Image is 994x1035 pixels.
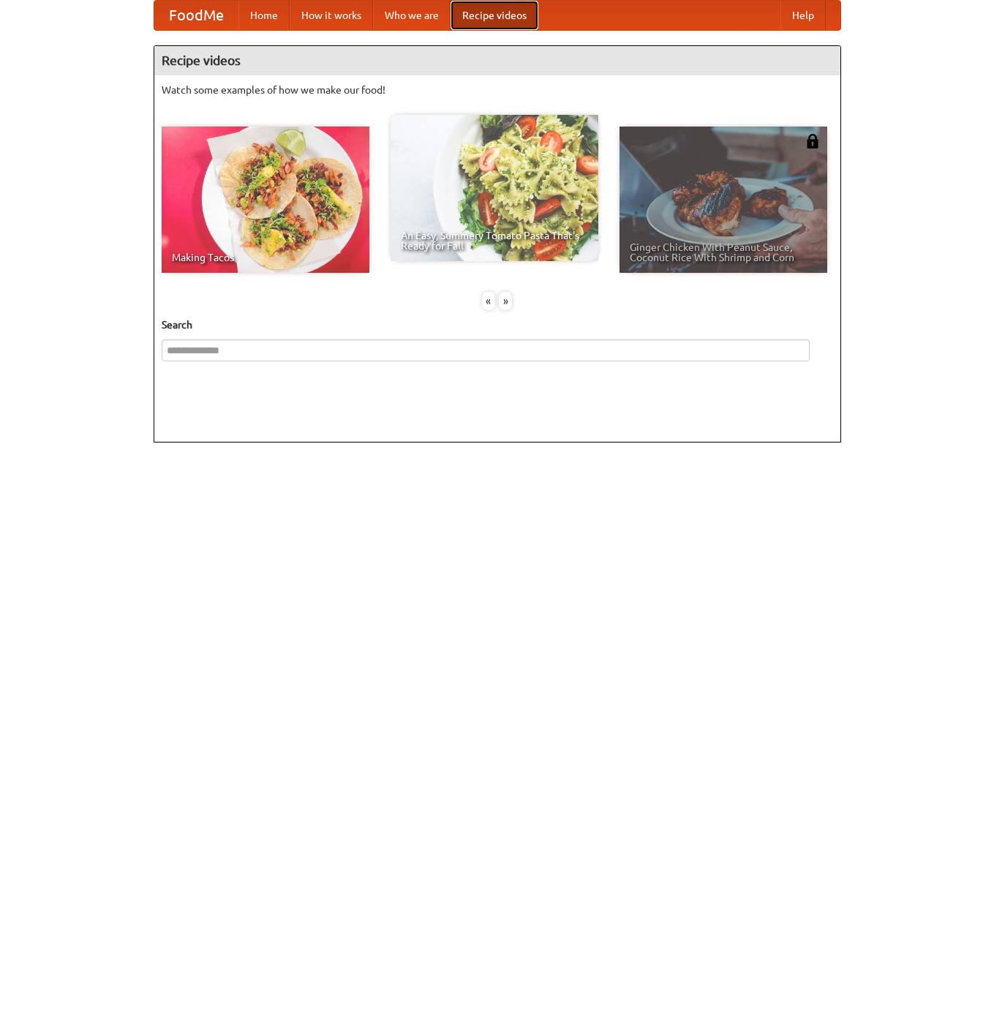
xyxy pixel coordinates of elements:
a: Who we are [373,1,451,30]
div: » [499,292,512,310]
a: Home [238,1,290,30]
p: Watch some examples of how we make our food! [162,83,833,97]
span: An Easy, Summery Tomato Pasta That's Ready for Fall [401,230,588,251]
h4: Recipe videos [154,46,840,75]
div: « [482,292,495,310]
a: FoodMe [154,1,238,30]
span: Making Tacos [172,252,359,263]
img: 483408.png [805,134,820,148]
a: Recipe videos [451,1,538,30]
a: Help [780,1,826,30]
a: An Easy, Summery Tomato Pasta That's Ready for Fall [391,115,598,261]
a: Making Tacos [162,127,369,273]
a: How it works [290,1,373,30]
h5: Search [162,317,833,332]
